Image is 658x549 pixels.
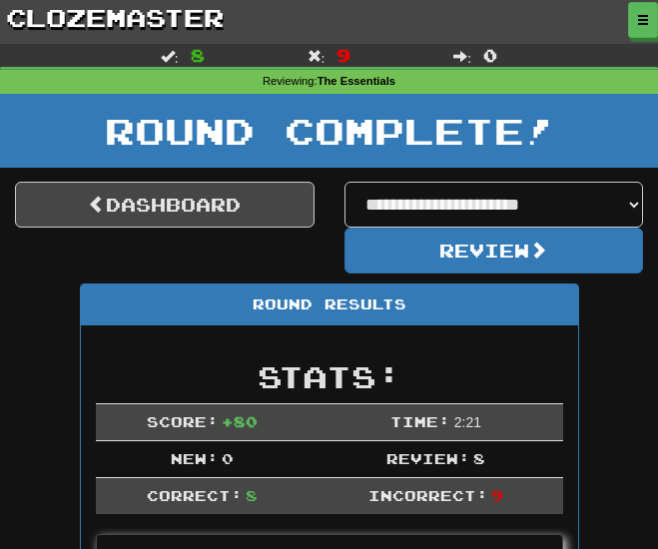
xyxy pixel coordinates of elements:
[483,45,497,65] span: 0
[454,414,481,430] span: 2 : 21
[191,45,205,65] span: 8
[81,284,578,325] div: Round Results
[390,413,450,430] span: Time:
[491,487,503,504] span: 9
[15,182,315,228] a: Dashboard
[147,487,243,504] span: Correct:
[147,413,219,430] span: Score:
[336,45,350,65] span: 9
[171,450,219,467] span: New:
[96,360,563,393] h2: Stats:
[161,49,179,63] span: :
[7,111,651,151] h1: Round Complete!
[246,487,258,504] span: 8
[222,450,234,467] span: 0
[473,450,485,467] span: 8
[453,49,471,63] span: :
[318,75,395,87] strong: The Essentials
[368,487,488,504] span: Incorrect:
[344,228,644,274] button: Review
[222,413,258,430] span: + 80
[308,49,326,63] span: :
[386,450,470,467] span: Review:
